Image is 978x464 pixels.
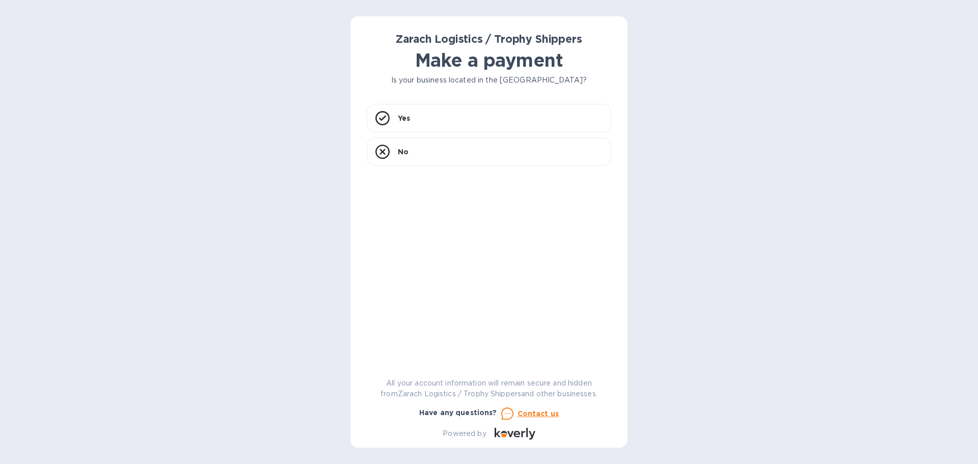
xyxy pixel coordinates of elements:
[398,147,409,157] p: No
[367,75,611,86] p: Is your business located in the [GEOGRAPHIC_DATA]?
[443,428,486,439] p: Powered by
[367,49,611,71] h1: Make a payment
[419,408,497,417] b: Have any questions?
[396,33,582,45] b: Zarach Logistics / Trophy Shippers
[398,113,410,123] p: Yes
[518,410,559,418] u: Contact us
[367,378,611,399] p: All your account information will remain secure and hidden from Zarach Logistics / Trophy Shipper...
